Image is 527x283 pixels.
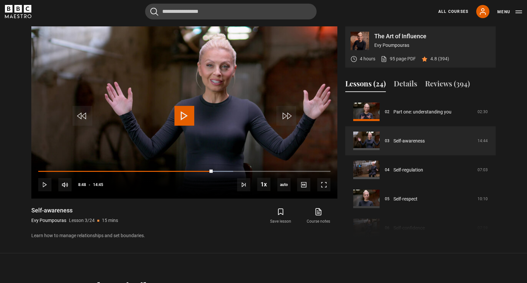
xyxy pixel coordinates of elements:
[297,178,310,191] button: Captions
[78,179,86,191] span: 8:48
[31,217,66,224] p: Evy Poumpouras
[145,4,317,19] input: Search
[38,171,330,172] div: Progress Bar
[497,9,522,15] button: Toggle navigation
[262,206,299,226] button: Save lesson
[438,9,468,15] a: All Courses
[150,8,158,16] button: Submit the search query
[31,206,118,214] h1: Self-awareness
[393,167,423,173] a: Self-regulation
[38,178,51,191] button: Play
[31,232,337,239] p: Learn how to manage relationships and set boundaries.
[393,196,418,203] a: Self-respect
[89,182,90,187] span: -
[345,78,386,92] button: Lessons (24)
[300,206,337,226] a: Course notes
[394,78,417,92] button: Details
[381,55,416,62] a: 95 page PDF
[277,178,291,191] div: Current quality: 1080p
[277,178,291,191] span: auto
[93,179,103,191] span: 14:45
[374,42,490,49] p: Evy Poumpouras
[393,109,451,115] a: Part one: understanding you
[237,178,250,191] button: Next Lesson
[360,55,375,62] p: 4 hours
[257,178,270,191] button: Playback Rate
[317,178,330,191] button: Fullscreen
[393,138,425,144] a: Self-awareness
[58,178,72,191] button: Mute
[5,5,31,18] svg: BBC Maestro
[374,33,490,39] p: The Art of Influence
[430,55,449,62] p: 4.8 (394)
[102,217,118,224] p: 15 mins
[69,217,95,224] p: Lesson 3/24
[425,78,470,92] button: Reviews (394)
[31,26,337,199] video-js: Video Player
